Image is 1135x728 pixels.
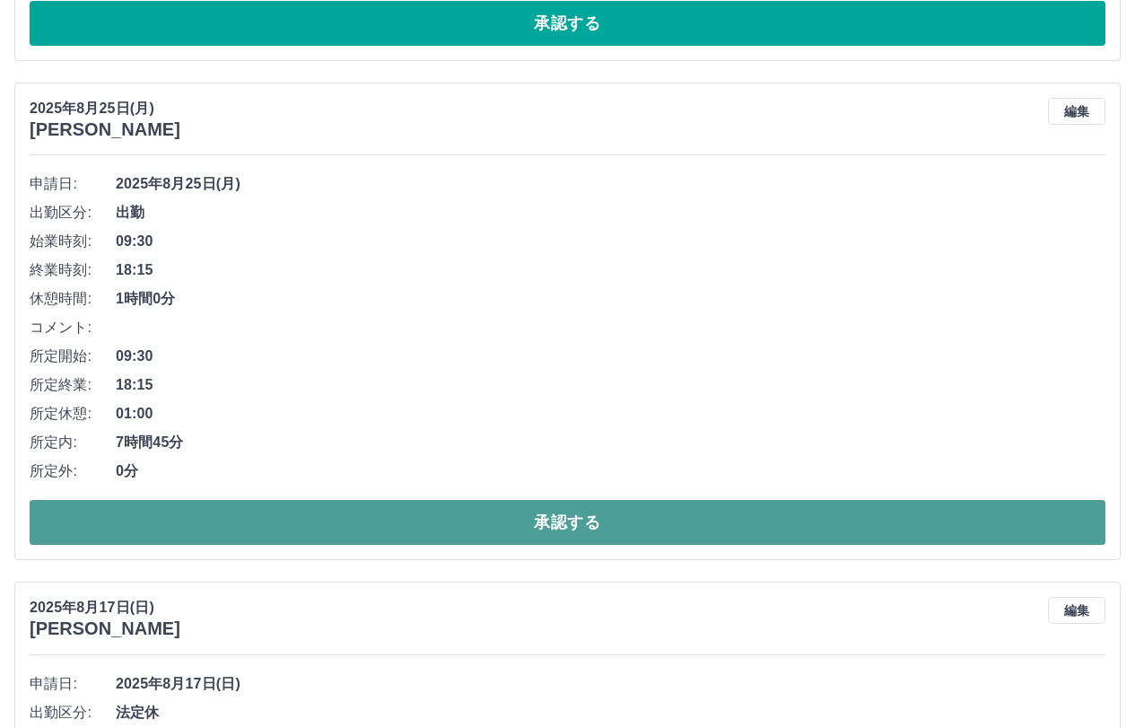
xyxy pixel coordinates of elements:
span: 出勤区分: [30,702,116,724]
span: 01:00 [116,403,1105,425]
p: 2025年8月17日(日) [30,597,180,618]
button: 承認する [30,1,1105,46]
span: 所定開始: [30,346,116,367]
button: 編集 [1048,597,1105,624]
span: 所定終業: [30,374,116,396]
span: 2025年8月25日(月) [116,173,1105,195]
span: 18:15 [116,374,1105,396]
span: 休憩時間: [30,288,116,310]
span: 始業時刻: [30,231,116,252]
span: 所定休憩: [30,403,116,425]
span: 18:15 [116,259,1105,281]
button: 編集 [1048,98,1105,125]
span: 出勤 [116,202,1105,224]
span: 所定外: [30,460,116,482]
span: 2025年8月17日(日) [116,673,1105,695]
span: 終業時刻: [30,259,116,281]
button: 承認する [30,500,1105,545]
h3: [PERSON_NAME] [30,119,180,140]
span: 0分 [116,460,1105,482]
span: 申請日: [30,673,116,695]
p: 2025年8月25日(月) [30,98,180,119]
span: 申請日: [30,173,116,195]
span: 所定内: [30,432,116,453]
span: 1時間0分 [116,288,1105,310]
span: 出勤区分: [30,202,116,224]
span: 法定休 [116,702,1105,724]
span: 7時間45分 [116,432,1105,453]
h3: [PERSON_NAME] [30,618,180,639]
span: 09:30 [116,346,1105,367]
span: 09:30 [116,231,1105,252]
span: コメント: [30,317,116,338]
